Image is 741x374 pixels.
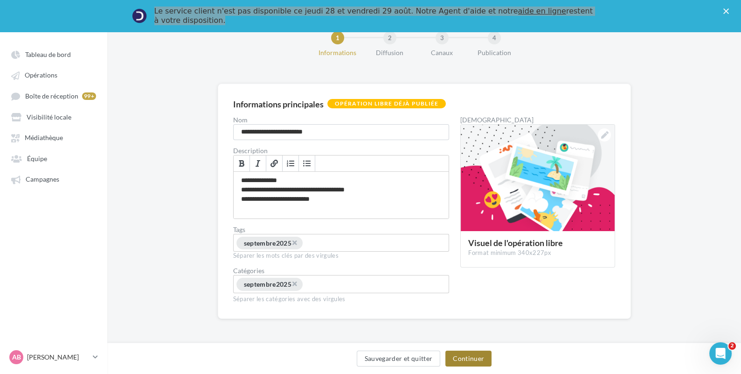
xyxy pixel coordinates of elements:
label: Description [233,148,450,154]
div: Séparer les catégories avec des virgules [233,293,450,303]
div: Informations principales [233,100,324,108]
div: Publication [464,48,524,57]
a: Insérer/Supprimer une liste numérotée [283,155,299,171]
a: Boîte de réception 99+ [6,87,102,105]
a: Gras (Ctrl+B) [234,155,250,171]
a: Lien [266,155,283,171]
span: Tableau de bord [25,50,71,58]
div: Permet de préciser les enjeux de la campagne à vos affiliés [234,172,450,219]
div: 2 [383,31,396,44]
img: Profile image for Service-Client [132,8,147,23]
div: 99+ [82,92,96,100]
iframe: Intercom live chat [709,342,732,365]
span: septembre2025 [244,239,292,247]
div: Permet aux affiliés de trouver l'opération libre plus facilement [233,234,450,252]
a: AB [PERSON_NAME] [7,348,100,366]
div: Catégories [233,268,450,274]
span: Boîte de réception [25,92,78,100]
a: Campagnes [6,170,102,187]
span: Équipe [27,155,47,162]
a: Opérations [6,66,102,83]
span: × [291,279,297,288]
a: aide en ligne [518,7,566,15]
div: 4 [488,31,501,44]
div: Fermer [723,8,733,14]
div: 3 [436,31,449,44]
div: Séparer les mots clés par des virgules [233,252,450,260]
div: Format minimum 340x227px [468,249,607,257]
a: Médiathèque [6,129,102,146]
a: Tableau de bord [6,46,102,63]
div: Canaux [412,48,472,57]
span: Opérations [25,71,57,79]
span: 2 [728,342,736,350]
span: × [291,238,297,247]
span: septembre2025 [244,281,292,289]
div: [DEMOGRAPHIC_DATA] [460,117,615,123]
span: Visibilité locale [27,113,71,121]
a: Visibilité locale [6,108,102,125]
label: Tags [233,226,450,233]
button: Sauvegarder et quitter [357,351,441,367]
p: [PERSON_NAME] [27,353,89,362]
a: Insérer/Supprimer une liste à puces [299,155,315,171]
a: Italique (Ctrl+I) [250,155,266,171]
input: Choisissez une catégorie [304,280,373,290]
button: Continuer [445,351,492,367]
input: Permet aux affiliés de trouver l'opération libre plus facilement [304,239,373,249]
div: Opération libre déjà publiée [327,99,446,108]
div: Diffusion [360,48,420,57]
div: Le service client n'est pas disponible ce jeudi 28 et vendredi 29 août. Notre Agent d'aide et not... [154,7,595,25]
div: Choisissez une catégorie [233,275,450,293]
span: AB [12,353,21,362]
div: Visuel de l'opération libre [468,239,607,247]
div: 1 [331,31,344,44]
div: Informations [308,48,367,57]
span: Campagnes [26,176,59,183]
a: Équipe [6,150,102,167]
span: Médiathèque [25,134,63,142]
label: Nom [233,117,450,123]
